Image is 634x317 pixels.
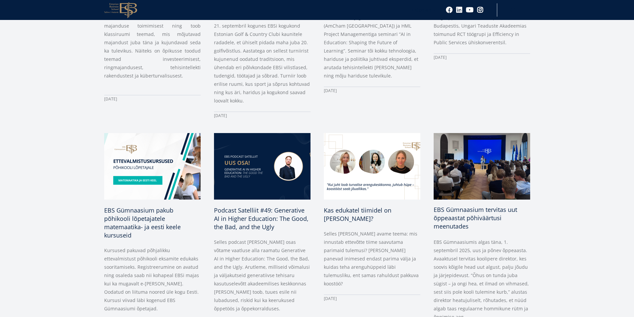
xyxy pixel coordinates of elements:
div: [DATE] [104,95,201,103]
div: [DATE] [324,294,420,303]
img: EBS Gümnaasiumi ettevalmistuskursused [104,133,201,200]
img: a [431,131,532,201]
a: Linkedin [456,7,463,13]
p: Selles [PERSON_NAME] avame teema: mis innustab ettevõtte tiime saavutama parimaid tulemusi? [PERS... [324,230,420,288]
img: Kaidi Neeme, Liis Paemurru, Kristiina Esop [324,133,420,200]
a: Youtube [466,7,474,13]
span: EBS Gümnaasium tervitas uut õppeaastat põhiväärtusi meenutades [434,206,517,230]
img: satelliit 49 [214,133,311,200]
p: 21. septembril kogunes EBSi kogukond Estonian Golf & Country Clubi kaunitele radadele, et ühiselt... [214,22,311,105]
div: [DATE] [324,86,420,95]
span: EBS Gümnaasium pakub põhikooli lõpetajatele matemaatika- ja eesti keele kursuseid [104,206,181,239]
div: [DATE] [434,53,530,62]
span: Podcast Satelliit #49: Generative AI in Higher Education: The Good, the Bad, and the Ugly [214,206,309,231]
p: Selles podcast [PERSON_NAME] osas võtame vaatluse alla raamatu Generative AI in Higher Education:... [214,238,311,313]
p: Kursused pakuvad põhjalikku ettevalmistust põhikooli eksamite edukaks sooritamiseks. Registreerum... [104,246,201,313]
p: [DATE] korraldasime EBSis koos Ameerika Kaubanduskojaga [GEOGRAPHIC_DATA] (AmCham [GEOGRAPHIC_DAT... [324,5,420,80]
a: Facebook [446,7,453,13]
a: Instagram [477,7,484,13]
p: EBSi majandusteooria ja poliitikauuringute töögrupp osales 18.–19. septembril Budapestis, Ungari ... [434,5,530,47]
span: Kas edukatel tiimidel on [PERSON_NAME]? [324,206,391,223]
div: [DATE] [214,111,311,120]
